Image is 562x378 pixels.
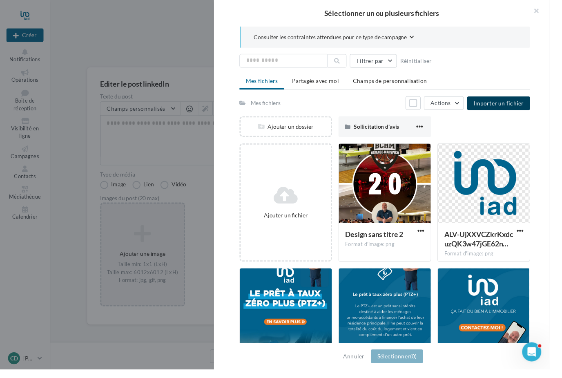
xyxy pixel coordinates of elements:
span: Design sans titre 2 [353,235,413,244]
button: Filtrer par [358,55,406,69]
span: Importer un fichier [484,102,536,109]
button: Sélectionner(0) [379,358,433,371]
button: Importer un fichier [478,98,542,112]
button: Annuler [348,360,376,369]
iframe: Intercom live chat [534,350,554,370]
span: Sollicitation d'avis [362,126,408,133]
div: Format d'image: png [455,256,535,264]
h2: Sélectionner un ou plusieurs fichiers [232,10,549,17]
div: Ajouter un dossier [246,125,339,134]
span: (0) [419,361,426,368]
span: Champs de personnalisation [361,79,437,86]
div: Ajouter un fichier [250,216,335,224]
span: Mes fichiers [252,79,284,86]
span: Actions [441,102,461,109]
div: Mes fichiers [256,101,287,110]
button: Réinitialiser [406,57,445,67]
span: ALV-UjXXVCZkrKxdcuzQK3w47jGE62n3xGS7zXY35zadW_34lLYxhqI [455,235,525,254]
span: Partagés avec moi [299,79,347,86]
button: Actions [434,98,475,112]
div: Format d'image: png [353,246,434,254]
button: Consulter les contraintes attendues pour ce type de campagne [259,34,424,44]
span: Consulter les contraintes attendues pour ce type de campagne [259,34,416,42]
